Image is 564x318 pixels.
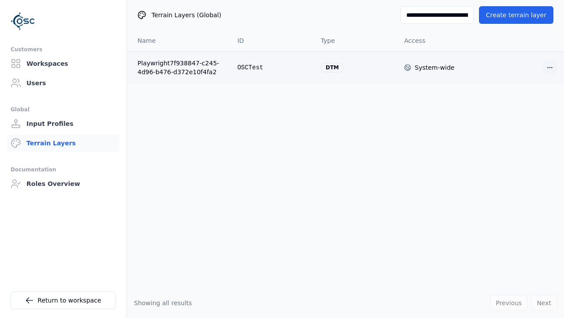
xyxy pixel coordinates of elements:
div: dtm [321,63,344,72]
div: Documentation [11,164,116,175]
a: Return to workspace [11,291,116,309]
th: Name [127,30,230,51]
a: Roles Overview [7,175,119,193]
img: Logo [11,9,35,34]
div: System-wide [415,63,454,72]
a: Workspaces [7,55,119,72]
a: Input Profiles [7,115,119,132]
div: Customers [11,44,116,55]
span: Showing all results [134,299,192,307]
th: ID [230,30,314,51]
div: Global [11,104,116,115]
th: Access [397,30,480,51]
div: OSCTest [237,63,307,72]
a: Playwright7f938847-c245-4d96-b476-d372e10f4fa2 [137,59,223,76]
span: Terrain Layers (Global) [152,11,221,19]
button: Create terrain layer [479,6,553,24]
th: Type [314,30,397,51]
a: Terrain Layers [7,134,119,152]
a: Users [7,74,119,92]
